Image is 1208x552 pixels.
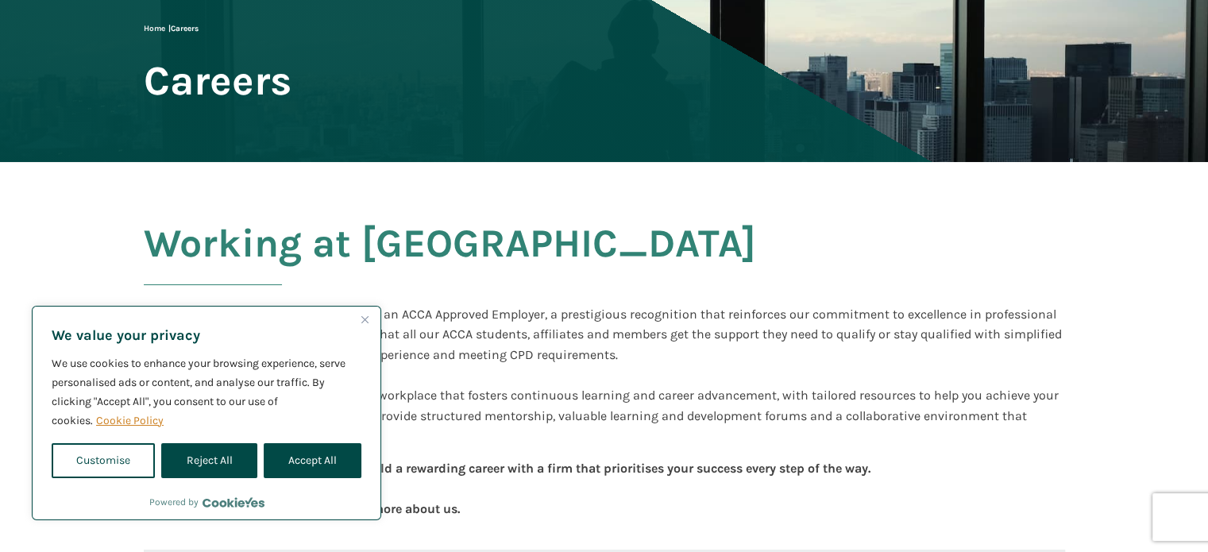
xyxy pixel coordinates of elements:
span: Careers [171,24,199,33]
a: Cookie Policy [95,413,164,428]
span: | [144,24,199,33]
button: Reject All [161,443,257,478]
button: Customise [52,443,155,478]
div: We value your privacy [32,306,381,520]
p: We use cookies to enhance your browsing experience, serve personalised ads or content, and analys... [52,354,361,430]
button: Close [355,310,374,329]
p: We value your privacy [52,326,361,345]
a: Home [144,24,165,33]
button: Accept All [264,443,361,478]
div: At Onside Accounting, we are proud to be an ACCA Approved Employer, a prestigious recognition tha... [144,304,1065,446]
a: Visit CookieYes website [203,497,264,508]
img: Close [361,316,369,323]
div: Powered by [149,494,264,510]
h2: Working at [GEOGRAPHIC_DATA] [144,222,756,304]
div: Join us to unlock your potential and build a rewarding career with a firm that prioritises your s... [144,458,870,518]
span: Careers [144,59,291,102]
